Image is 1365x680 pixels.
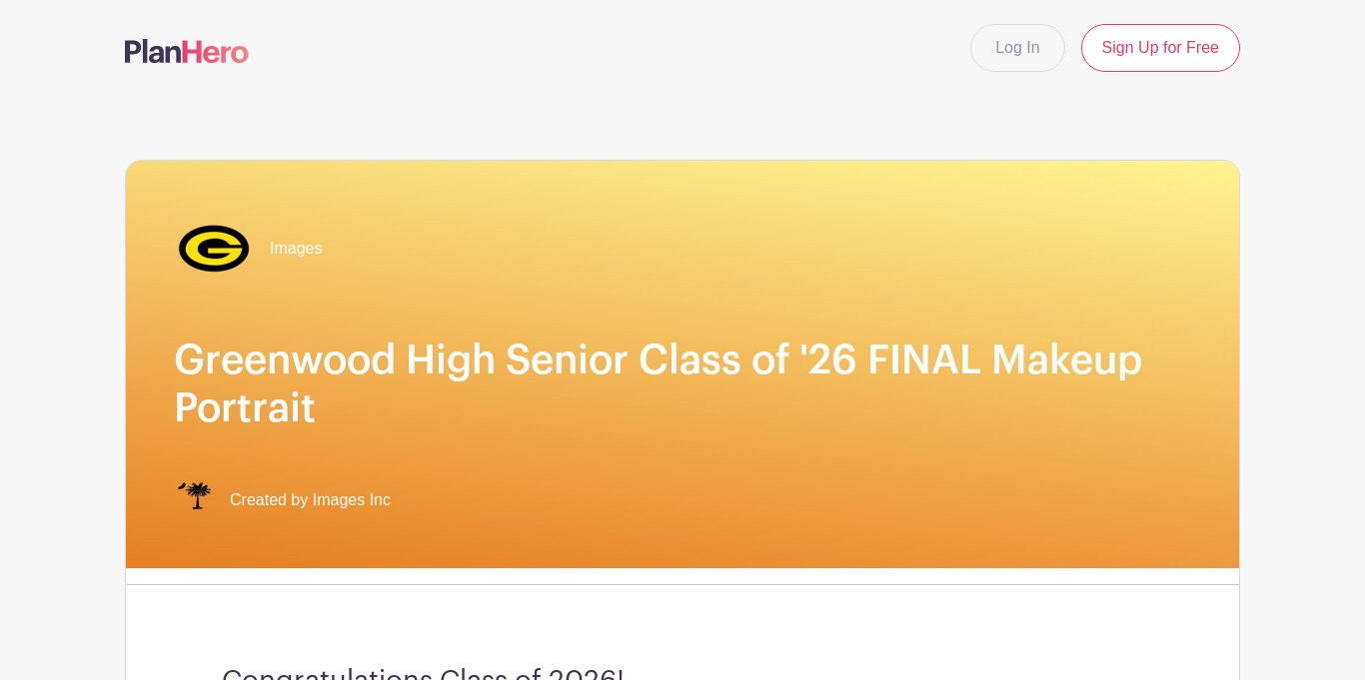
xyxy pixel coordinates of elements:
a: Sign Up for Free [1081,24,1240,72]
span: Images [270,237,322,261]
a: Log In [970,24,1064,72]
img: IMAGES%20logo%20transparenT%20PNG%20s.png [174,480,214,520]
img: greenwood%20transp.%20(1).png [174,209,254,289]
h1: Greenwood High Senior Class of '26 FINAL Makeup Portrait [174,337,1191,432]
img: logo-507f7623f17ff9eddc593b1ce0a138ce2505c220e1c5a4e2b4648c50719b7d32.svg [125,39,249,63]
span: Created by Images Inc [230,488,391,512]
